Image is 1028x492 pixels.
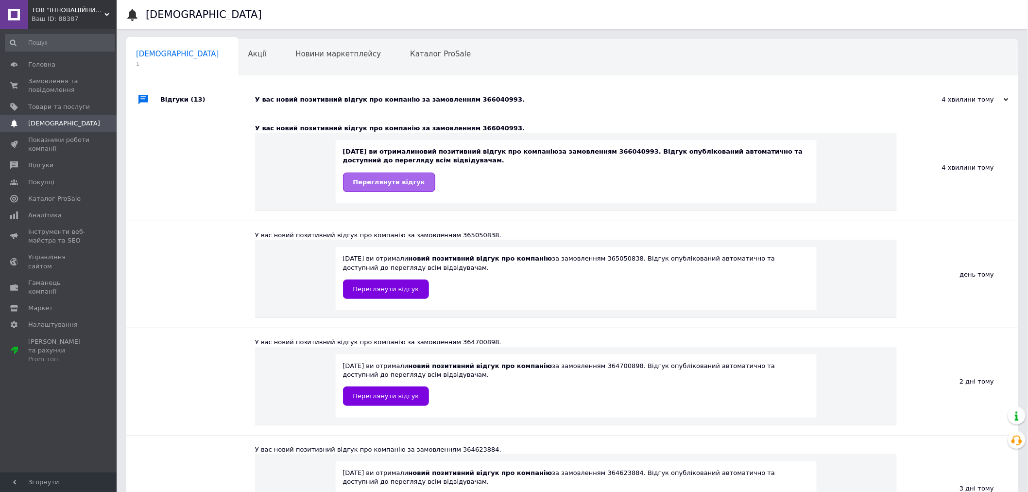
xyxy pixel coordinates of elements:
[343,173,435,192] a: Переглянути відгук
[409,255,552,262] b: новий позитивний відгук про компанію
[897,328,1018,435] div: 2 дні тому
[28,60,55,69] span: Головна
[5,34,115,52] input: Пошук
[28,136,90,153] span: Показники роботи компанії
[343,147,809,192] div: [DATE] ви отримали за замовленням 366040993. Відгук опублікований автоматично та доступний до пер...
[28,178,54,187] span: Покупці
[32,15,117,23] div: Ваш ID: 88387
[28,337,90,364] span: [PERSON_NAME] та рахунки
[28,279,90,296] span: Гаманець компанії
[255,231,897,240] div: У вас новий позитивний відгук про компанію за замовленням 365050838.
[28,77,90,94] span: Замовлення та повідомлення
[136,50,219,58] span: [DEMOGRAPHIC_DATA]
[28,194,81,203] span: Каталог ProSale
[415,148,559,155] b: новий позитивний відгук про компанію
[28,253,90,270] span: Управління сайтом
[343,362,809,406] div: [DATE] ви отримали за замовленням 364700898. Відгук опублікований автоматично та доступний до пер...
[255,95,911,104] div: У вас новий позитивний відгук про компанію за замовленням 366040993.
[28,211,62,220] span: Аналітика
[343,280,429,299] a: Переглянути відгук
[28,228,90,245] span: Інструменти веб-майстра та SEO
[191,96,206,103] span: (13)
[911,95,1009,104] div: 4 хвилини тому
[353,285,419,293] span: Переглянути відгук
[255,445,897,454] div: У вас новий позитивний відгук про компанію за замовленням 364623884.
[248,50,267,58] span: Акції
[295,50,381,58] span: Новини маркетплейсу
[410,50,471,58] span: Каталог ProSale
[160,85,255,114] div: Відгуки
[28,103,90,111] span: Товари та послуги
[343,387,429,406] a: Переглянути відгук
[409,469,552,476] b: новий позитивний відгук про компанію
[146,9,262,20] h1: [DEMOGRAPHIC_DATA]
[32,6,104,15] span: ТОВ "ІННОВАЦІЙНИЙ АЛЬЯНС"
[409,362,552,369] b: новий позитивний відгук про компанію
[353,392,419,400] span: Переглянути відгук
[136,60,219,68] span: 1
[897,114,1018,221] div: 4 хвилини тому
[28,320,78,329] span: Налаштування
[28,161,53,170] span: Відгуки
[28,304,53,313] span: Маркет
[28,355,90,364] div: Prom топ
[28,119,100,128] span: [DEMOGRAPHIC_DATA]
[255,338,897,347] div: У вас новий позитивний відгук про компанію за замовленням 364700898.
[255,124,897,133] div: У вас новий позитивний відгук про компанію за замовленням 366040993.
[897,221,1018,328] div: день тому
[353,178,425,186] span: Переглянути відгук
[343,254,809,299] div: [DATE] ви отримали за замовленням 365050838. Відгук опублікований автоматично та доступний до пер...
